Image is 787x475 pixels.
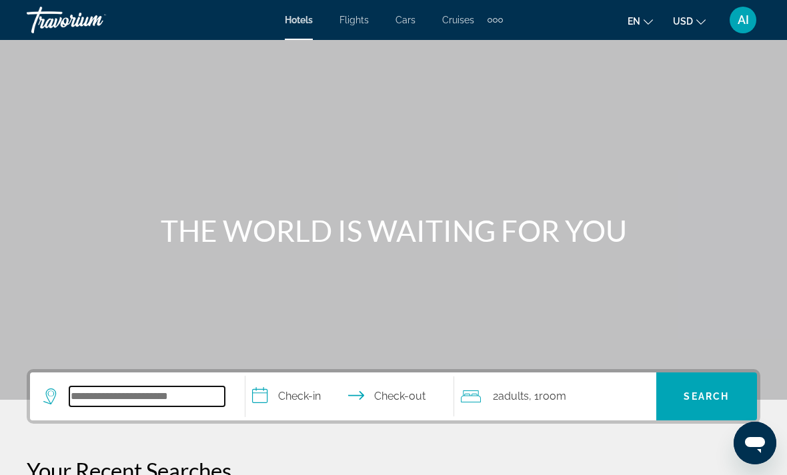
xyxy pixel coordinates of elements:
[673,11,706,31] button: Change currency
[539,390,566,402] span: Room
[493,387,529,406] span: 2
[529,387,566,406] span: , 1
[30,372,757,420] div: Search widget
[488,9,503,31] button: Extra navigation items
[726,6,760,34] button: User Menu
[498,390,529,402] span: Adults
[27,3,160,37] a: Travorium
[656,372,757,420] button: Search
[454,372,656,420] button: Travelers: 2 adults, 0 children
[442,15,474,25] a: Cruises
[143,213,644,248] h1: THE WORLD IS WAITING FOR YOU
[245,372,454,420] button: Check in and out dates
[339,15,369,25] a: Flights
[285,15,313,25] a: Hotels
[684,391,729,402] span: Search
[628,16,640,27] span: en
[628,11,653,31] button: Change language
[673,16,693,27] span: USD
[396,15,416,25] a: Cars
[734,422,776,464] iframe: Кнопка запуска окна обмена сообщениями
[738,13,749,27] span: AI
